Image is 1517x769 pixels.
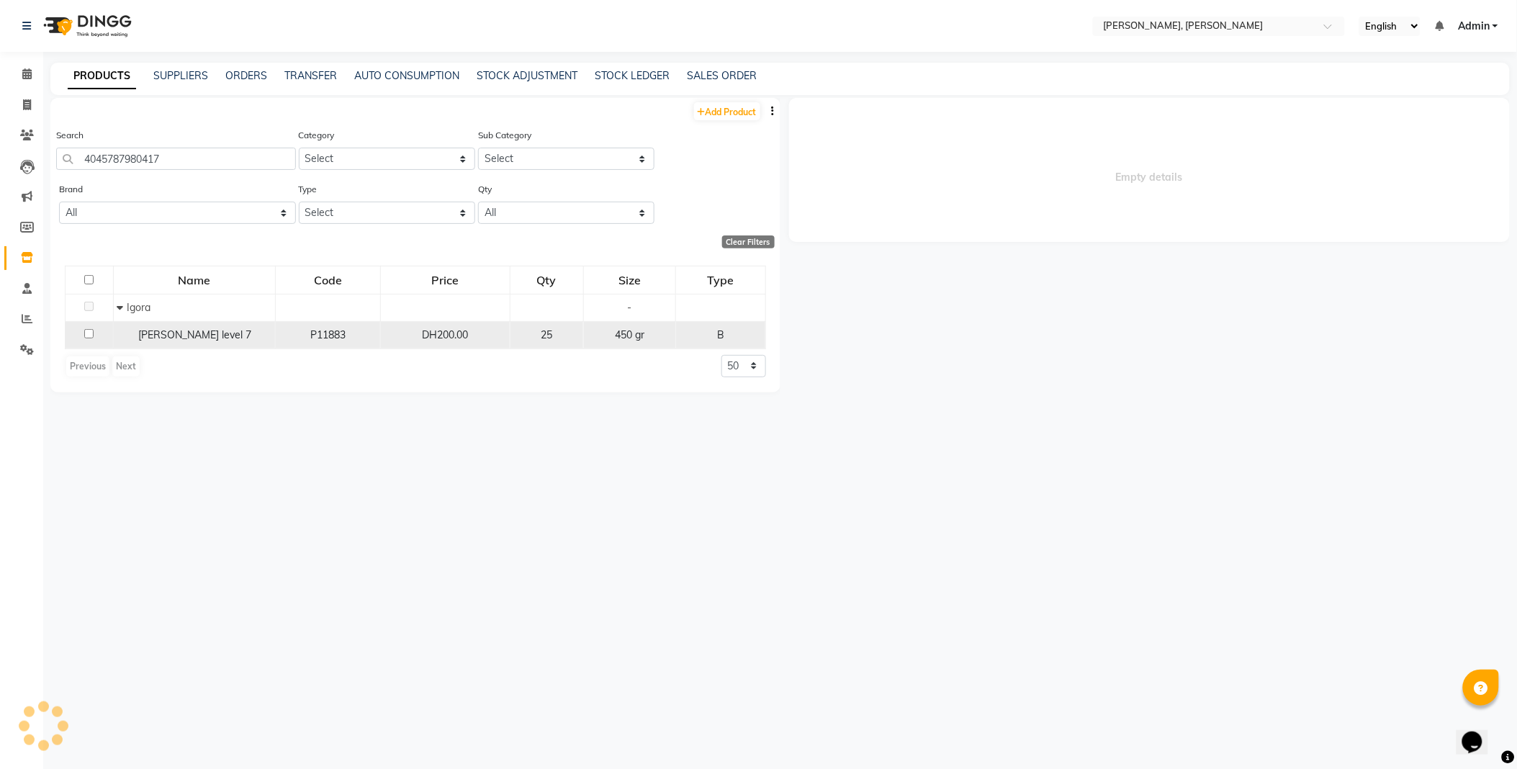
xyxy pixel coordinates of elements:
div: Name [114,267,274,293]
span: - [627,301,631,314]
span: B [717,328,724,341]
span: P11883 [310,328,346,341]
span: DH200.00 [422,328,468,341]
div: Price [382,267,509,293]
span: Igora [127,301,150,314]
label: Category [299,129,335,142]
div: Code [276,267,379,293]
a: ORDERS [225,69,267,82]
img: logo [37,6,135,46]
label: Sub Category [478,129,531,142]
iframe: chat widget [1457,711,1503,755]
a: STOCK LEDGER [595,69,670,82]
label: Type [299,183,318,196]
span: 450 gr [615,328,644,341]
span: 25 [541,328,552,341]
div: Type [677,267,764,293]
a: STOCK ADJUSTMENT [477,69,577,82]
span: [PERSON_NAME] level 7 [138,328,251,341]
a: PRODUCTS [68,63,136,89]
div: Clear Filters [722,235,775,248]
input: Search by product name or code [56,148,296,170]
a: TRANSFER [284,69,337,82]
a: SALES ORDER [687,69,757,82]
span: Collapse Row [117,301,127,314]
label: Qty [478,183,492,196]
span: Admin [1458,19,1490,34]
div: Size [585,267,675,293]
div: Qty [511,267,582,293]
span: Empty details [789,98,1511,242]
a: SUPPLIERS [153,69,208,82]
a: AUTO CONSUMPTION [354,69,459,82]
a: Add Product [694,102,760,120]
label: Brand [59,183,83,196]
label: Search [56,129,84,142]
